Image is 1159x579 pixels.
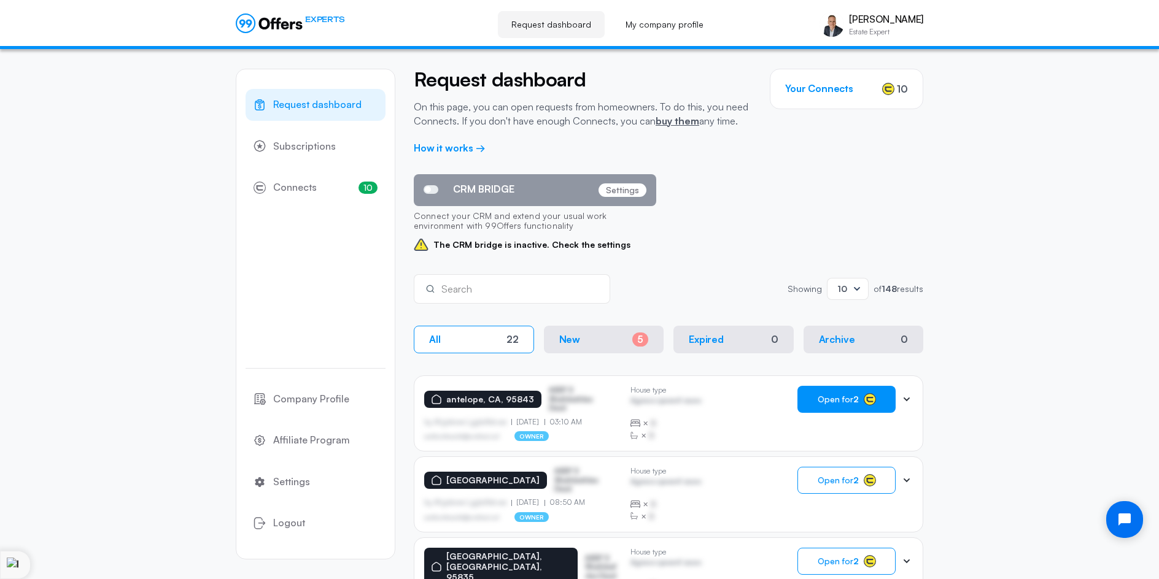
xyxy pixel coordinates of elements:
[424,498,511,507] p: by Afgdsrwe Ljgjkdfsbvas
[818,394,859,404] span: Open for
[853,475,859,485] strong: 2
[511,498,545,507] p: [DATE]
[797,548,896,575] button: Open for2
[246,131,386,163] a: Subscriptions
[414,237,656,252] span: The CRM bridge is inactive. Check the settings
[818,556,859,566] span: Open for
[837,283,847,294] span: 10
[414,206,656,238] p: Connect your CRM and extend your usual work environment with 99Offers functionality
[273,432,350,448] span: Affiliate Program
[689,334,724,345] p: Expired
[630,429,701,442] div: ×
[498,11,605,38] a: Request dashboard
[797,386,896,413] button: Open for2
[273,97,362,113] span: Request dashboard
[414,142,486,154] a: How it works →
[630,510,701,523] div: ×
[849,13,923,25] p: [PERSON_NAME]
[273,139,336,155] span: Subscriptions
[246,172,386,204] a: Connects10
[273,515,305,531] span: Logout
[882,283,897,294] strong: 148
[424,513,500,521] p: asdfasdfasasfd@asdfasd.asf
[820,12,844,37] img: Matt Loeffler
[246,89,386,121] a: Request dashboard
[630,548,701,556] p: House type
[651,498,656,510] span: B
[511,418,545,426] p: [DATE]
[630,477,701,489] p: Agrwsv qwervf oiuns
[246,424,386,456] a: Affiliate Program
[673,326,794,353] button: Expired0
[514,512,549,522] p: owner
[819,334,855,345] p: Archive
[506,334,519,345] div: 22
[853,394,859,404] strong: 2
[446,394,534,405] p: antelope, CA, 95843
[273,180,317,196] span: Connects
[424,418,511,426] p: by Afgdsrwe Ljgjkdfsbvas
[246,466,386,498] a: Settings
[453,183,514,195] span: CRM BRIDGE
[545,418,583,426] p: 03:10 AM
[446,475,540,486] p: [GEOGRAPHIC_DATA]
[771,334,778,345] div: 0
[788,285,822,293] p: Showing
[424,432,500,440] p: asdfasdfasasfd@asdfasd.asf
[651,417,656,429] span: B
[632,332,648,347] div: 5
[414,69,751,90] h2: Request dashboard
[1096,491,1153,548] iframe: Tidio Chat
[559,334,581,345] p: New
[630,417,701,429] div: ×
[804,326,924,353] button: Archive0
[414,100,751,128] p: On this page, you can open requests from homeowners. To do this, you need Connects. If you don't ...
[612,11,717,38] a: My company profile
[273,474,310,490] span: Settings
[874,285,923,293] p: of results
[429,334,441,345] p: All
[630,498,701,510] div: ×
[849,28,923,36] p: Estate Expert
[236,13,344,33] a: EXPERTS
[414,326,534,353] button: All22
[818,475,859,485] span: Open for
[514,431,549,441] p: owner
[246,507,386,539] button: Logout
[853,556,859,566] strong: 2
[649,429,654,442] span: B
[549,386,610,412] p: ASDF S Sfasfdasfdas Dasd
[246,383,386,415] a: Company Profile
[599,183,646,197] p: Settings
[630,386,701,394] p: House type
[359,182,378,194] span: 10
[656,115,699,127] a: buy them
[897,82,908,96] span: 10
[785,83,853,94] h3: Your Connects
[273,391,349,407] span: Company Profile
[305,13,344,25] span: EXPERTS
[554,467,616,493] p: ASDF S Sfasfdasfdas Dasd
[630,396,701,408] p: Agrwsv qwervf oiuns
[545,498,586,507] p: 08:50 AM
[630,558,701,570] p: Agrwsv qwervf oiuns
[630,467,701,475] p: House type
[649,510,654,523] span: B
[544,326,664,353] button: New5
[797,467,896,494] button: Open for2
[901,334,908,345] div: 0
